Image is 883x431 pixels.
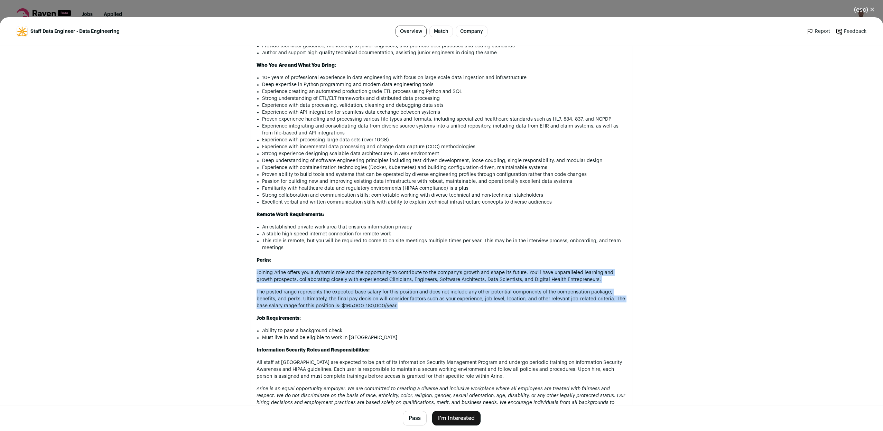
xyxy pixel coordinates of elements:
[262,49,626,56] li: Author and support high-quality technical documentation, assisting junior engineers in doing the ...
[846,2,883,17] button: Close modal
[396,26,427,37] a: Overview
[456,26,487,37] a: Company
[262,95,626,102] li: Strong understanding of ETL/ELT frameworks and distributed data processing
[262,164,626,171] li: Experience with containerization technologies (Docker, Kubernetes) and building configuration-dri...
[262,74,626,81] li: 10+ years of professional experience in data engineering with focus on large-scale data ingestion...
[257,348,370,353] strong: Information Security Roles and Responsibilities:
[262,157,626,164] li: Deep understanding of software engineering principles including test-driven development, loose co...
[257,359,626,380] p: All staff at [GEOGRAPHIC_DATA] are expected to be part of its Information Security Management Pro...
[262,327,626,334] li: Ability to pass a background check
[262,123,626,137] li: Experience integrating and consolidating data from diverse source systems into a unified reposito...
[262,150,626,157] li: Strong experience designing scalable data architectures in AWS environment
[257,386,625,412] em: Arine is an equal opportunity employer. We are committed to creating a diverse and inclusive work...
[262,231,626,237] li: A stable high-speed internet connection for remote work
[262,43,626,49] li: Provide technical guidance, mentorship to junior engineers, and promote best practices and coding...
[30,28,120,35] span: Staff Data Engineer - Data Engineering
[257,269,626,283] p: Joining Arine offers you a dynamic role and the opportunity to contribute to the company's growth...
[429,26,453,37] a: Match
[257,212,324,217] strong: Remote Work Requirements:
[262,137,626,143] li: Experience with processing large data sets (over 10GB)
[17,27,27,36] img: 30f6334ed6e6d1e8156f6796affd3a42c014bf45892c763aca156e77a75340a1.jpg
[262,102,626,109] li: Experience with data processing, validation, cleaning and debugging data sets
[262,192,626,199] li: Strong collaboration and communication skills; comfortable working with diverse technical and non...
[257,63,336,68] strong: Who You Are and What You Bring:
[262,116,626,123] li: Proven experience handling and processing various file types and formats, including specialized h...
[403,411,427,425] button: Pass
[262,109,626,116] li: Experience with API integration for seamless data exchange between systems
[262,224,626,231] li: An established private work area that ensures information privacy
[257,316,301,321] strong: Job Requirements:
[262,178,626,185] li: Passion for building new and improving existing data infrastructure with robust, maintainable, an...
[257,258,271,263] strong: Perks:
[262,237,626,251] li: This role is remote, but you will be required to come to on-site meetings multiple times per year...
[262,81,626,88] li: Deep expertise in Python programming and modern data engineering tools
[262,334,626,341] li: Must live in and be eligible to work in [GEOGRAPHIC_DATA]
[836,28,866,35] a: Feedback
[262,88,626,95] li: Experience creating an automated production grade ETL process using Python and SQL
[262,199,626,206] li: Excellent verbal and written communication skills with ability to explain technical infrastructur...
[432,411,481,425] button: I'm Interested
[262,143,626,150] li: Experience with incremental data processing and change data capture (CDC) methodologies
[807,28,830,35] a: Report
[257,289,626,309] p: The posted range represents the expected base salary for this position and does not include any o...
[262,171,626,178] li: Proven ability to build tools and systems that can be operated by diverse engineering profiles th...
[262,185,626,192] li: Familiarity with healthcare data and regulatory environments (HIPAA compliance) is a plus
